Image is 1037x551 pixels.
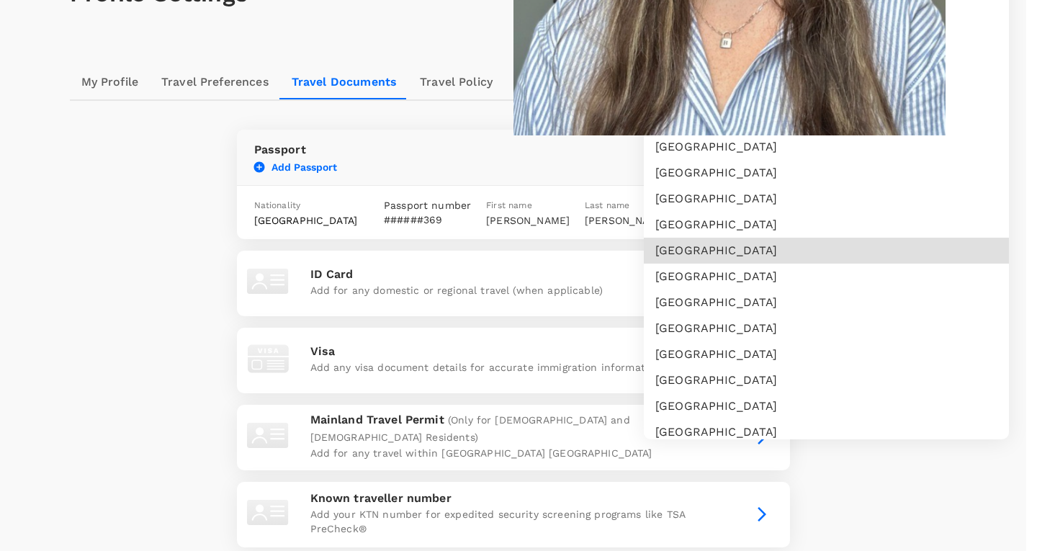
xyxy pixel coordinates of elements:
[310,360,717,375] p: Add any visa document details for accurate immigration information.
[504,65,586,99] a: My Guests
[486,213,570,228] p: [PERSON_NAME]
[243,411,293,461] img: id-card
[254,213,358,228] p: [GEOGRAPHIC_DATA]
[384,200,471,211] span: Passport number
[486,200,532,210] span: First name
[150,65,280,99] a: Travel Preferences
[254,161,337,174] button: Add Passport
[243,488,293,538] img: id-card
[310,507,717,536] p: Add your KTN number for expedited security screening programs like TSA PreCheck®
[280,65,408,99] a: Travel Documents
[644,238,1009,264] li: [GEOGRAPHIC_DATA]
[644,419,1009,445] li: [GEOGRAPHIC_DATA]
[384,212,471,227] p: ######369
[644,264,1009,290] li: [GEOGRAPHIC_DATA]
[254,141,773,158] p: Passport
[310,446,717,460] p: Add for any travel within [GEOGRAPHIC_DATA] [GEOGRAPHIC_DATA]
[644,367,1009,393] li: [GEOGRAPHIC_DATA]
[310,283,717,297] p: Add for any domestic or regional travel (when applicable)
[310,343,717,360] p: Visa
[585,213,668,228] p: [PERSON_NAME]
[254,200,301,210] span: Nationality
[644,341,1009,367] li: [GEOGRAPHIC_DATA]
[70,65,151,99] a: My Profile
[644,160,1009,186] li: [GEOGRAPHIC_DATA]
[644,290,1009,315] li: [GEOGRAPHIC_DATA]
[644,134,1009,160] li: [GEOGRAPHIC_DATA]
[310,411,717,446] p: Mainland Travel Permit
[310,414,630,443] span: (Only for [DEMOGRAPHIC_DATA] and [DEMOGRAPHIC_DATA] Residents)
[644,393,1009,419] li: [GEOGRAPHIC_DATA]
[644,212,1009,238] li: [GEOGRAPHIC_DATA]
[310,490,717,507] p: Known traveller number
[243,333,293,384] img: visa
[644,186,1009,212] li: [GEOGRAPHIC_DATA]
[644,315,1009,341] li: [GEOGRAPHIC_DATA]
[408,65,504,99] a: Travel Policy
[310,266,717,283] p: ID Card
[243,256,293,307] img: id-card
[585,200,629,210] span: Last name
